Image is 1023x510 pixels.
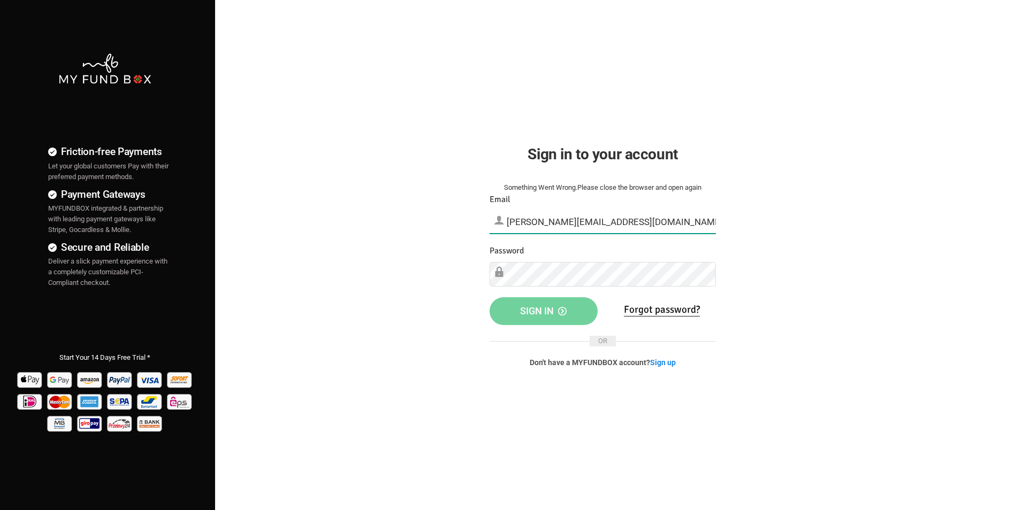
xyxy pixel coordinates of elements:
[490,193,510,206] label: Email
[48,162,169,181] span: Let your global customers Pay with their preferred payment methods.
[16,368,44,390] img: Apple Pay
[76,390,104,412] img: american_express Pay
[136,390,164,412] img: Bancontact Pay
[490,210,716,234] input: Email
[166,390,194,412] img: EPS Pay
[48,144,172,159] h4: Friction-free Payments
[76,412,104,434] img: giropay
[166,368,194,390] img: Sofort Pay
[590,336,616,346] span: OR
[48,257,167,287] span: Deliver a slick payment experience with a completely customizable PCI-Compliant checkout.
[650,358,676,367] a: Sign up
[46,368,74,390] img: Google Pay
[490,143,716,166] h2: Sign in to your account
[46,390,74,412] img: Mastercard Pay
[48,239,172,255] h4: Secure and Reliable
[490,297,598,325] button: Sign in
[46,412,74,434] img: mb Pay
[58,52,152,85] img: mfbwhite.png
[76,368,104,390] img: Amazon
[136,412,164,434] img: banktransfer
[520,305,567,316] span: Sign in
[106,412,134,434] img: p24 Pay
[490,244,524,258] label: Password
[48,204,163,234] span: MYFUNDBOX integrated & partnership with leading payment gateways like Stripe, Gocardless & Mollie.
[136,368,164,390] img: Visa
[490,182,716,193] div: Something Went Wrong.Please close the browser and open again
[48,187,172,202] h4: Payment Gateways
[490,357,716,368] p: Don't have a MYFUNDBOX account?
[16,390,44,412] img: Ideal Pay
[106,390,134,412] img: sepa Pay
[106,368,134,390] img: Paypal
[624,303,700,316] a: Forgot password?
